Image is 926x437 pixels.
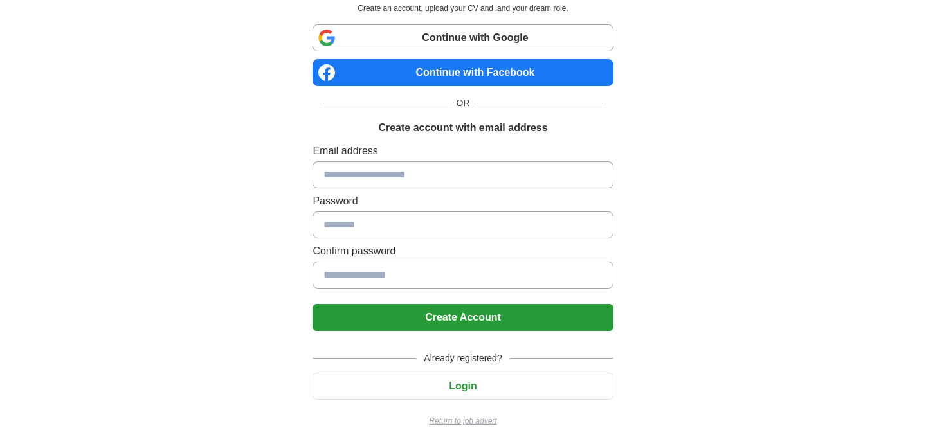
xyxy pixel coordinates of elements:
[313,59,613,86] a: Continue with Facebook
[315,3,610,14] p: Create an account, upload your CV and land your dream role.
[313,304,613,331] button: Create Account
[449,96,478,110] span: OR
[313,143,613,159] label: Email address
[313,24,613,51] a: Continue with Google
[313,244,613,259] label: Confirm password
[416,352,509,365] span: Already registered?
[378,120,547,136] h1: Create account with email address
[313,373,613,400] button: Login
[313,193,613,209] label: Password
[313,415,613,427] a: Return to job advert
[313,380,613,391] a: Login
